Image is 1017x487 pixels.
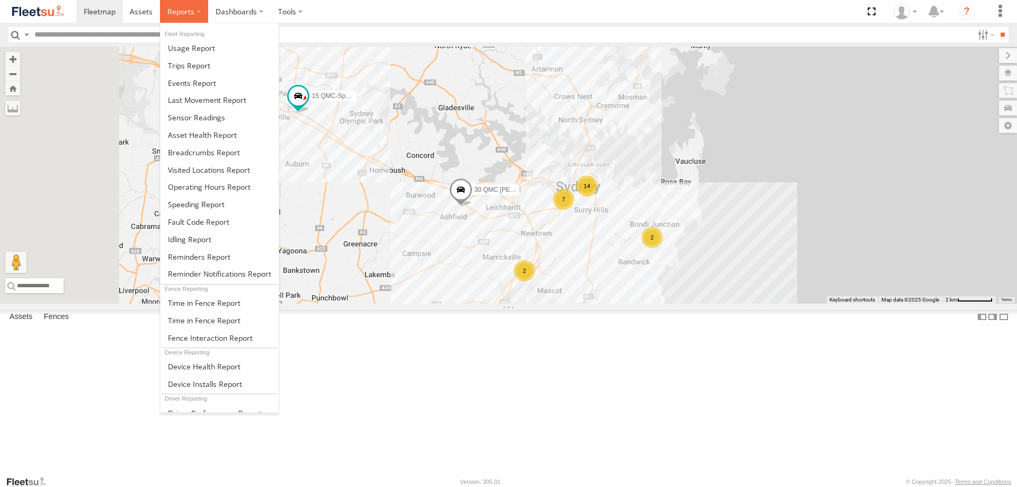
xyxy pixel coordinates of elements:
a: Trips Report [160,57,279,74]
span: 2 km [945,297,957,303]
i: ? [958,3,975,20]
a: Asset Operating Hours Report [160,178,279,196]
button: Zoom in [5,52,20,66]
div: 2 [641,227,663,248]
button: Zoom out [5,66,20,81]
div: 14 [576,175,597,197]
a: Terms and Conditions [955,479,1011,485]
button: Drag Pegman onto the map to open Street View [5,252,26,273]
a: Full Events Report [160,74,279,92]
a: Device Health Report [160,358,279,375]
label: Hide Summary Table [998,309,1009,325]
div: 2 [514,260,535,281]
a: Visited Locations Report [160,161,279,179]
span: Map data ©2025 Google [881,297,939,303]
div: Jackson Harris [890,4,921,20]
label: Search Query [22,27,31,42]
a: Reminders Report [160,248,279,265]
img: fleetsu-logo-horizontal.svg [11,4,66,19]
span: 15 QMC-Spare [312,92,355,100]
a: Time in Fences Report [160,294,279,312]
button: Zoom Home [5,81,20,95]
a: Idling Report [160,231,279,248]
a: Device Installs Report [160,375,279,393]
label: Fences [39,309,74,324]
a: Fleet Speed Report [160,196,279,213]
label: Dock Summary Table to the Right [987,309,998,325]
a: Fence Interaction Report [160,329,279,347]
a: Breadcrumbs Report [160,144,279,161]
a: Service Reminder Notifications Report [160,265,279,283]
div: 7 [553,189,574,210]
label: Dock Summary Table to the Left [977,309,987,325]
a: Visit our Website [6,476,55,487]
label: Map Settings [999,118,1017,133]
a: Fault Code Report [160,213,279,231]
div: © Copyright 2025 - [906,479,1011,485]
a: Last Movement Report [160,91,279,109]
a: Usage Report [160,39,279,57]
a: Driver Performance Report [160,404,279,422]
div: Version: 305.01 [460,479,501,485]
label: Search Filter Options [974,27,996,42]
a: Terms [1001,298,1012,302]
a: Asset Health Report [160,126,279,144]
button: Keyboard shortcuts [829,296,875,304]
label: Measure [5,101,20,116]
button: Map Scale: 2 km per 63 pixels [942,296,996,304]
label: Assets [4,309,38,324]
a: Sensor Readings [160,109,279,126]
span: 30 QMC [PERSON_NAME] [475,186,552,193]
a: Time in Fences Report [160,312,279,329]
